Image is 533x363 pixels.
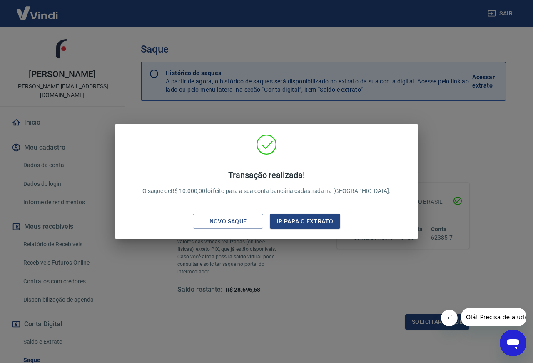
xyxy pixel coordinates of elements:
[199,216,257,227] div: Novo saque
[142,170,391,195] p: O saque de R$ 10.000,00 foi feito para a sua conta bancária cadastrada na [GEOGRAPHIC_DATA].
[193,214,263,229] button: Novo saque
[461,308,526,326] iframe: Mensagem da empresa
[441,310,458,326] iframe: Fechar mensagem
[5,6,70,13] span: Olá! Precisa de ajuda?
[270,214,340,229] button: Ir para o extrato
[500,330,526,356] iframe: Botão para abrir a janela de mensagens
[142,170,391,180] h4: Transação realizada!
